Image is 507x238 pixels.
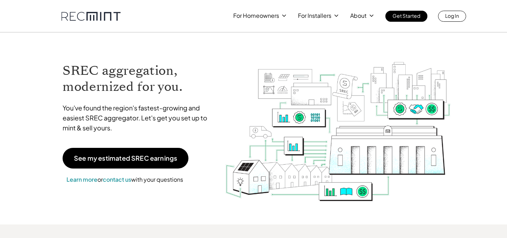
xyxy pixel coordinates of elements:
a: Get Started [385,11,427,22]
a: Learn more [66,176,97,183]
p: Get Started [393,11,420,21]
img: RECmint value cycle [225,43,452,203]
a: Log In [438,11,466,22]
p: See my estimated SREC earnings [74,155,177,161]
p: Log In [445,11,459,21]
p: or with your questions [63,175,187,184]
p: For Homeowners [233,11,279,21]
p: You've found the region's fastest-growing and easiest SREC aggregator. Let's get you set up to mi... [63,103,214,133]
a: See my estimated SREC earnings [63,148,188,169]
a: contact us [103,176,131,183]
p: For Installers [298,11,331,21]
h1: SREC aggregation, modernized for you. [63,63,214,95]
p: About [350,11,367,21]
